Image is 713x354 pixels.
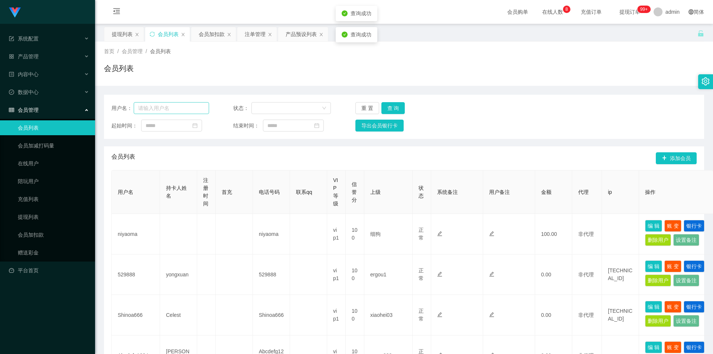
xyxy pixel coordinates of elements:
td: 100.00 [535,214,572,254]
button: 编 辑 [645,341,662,353]
button: 图标: plus添加会员 [656,152,697,164]
span: 会员列表 [111,152,135,164]
i: 图标: close [319,32,323,37]
i: 图标: close [227,32,231,37]
button: 设置备注 [673,275,699,286]
span: / [117,48,119,54]
i: icon: check-circle [342,10,348,16]
td: 100 [346,295,364,335]
span: 状态 [419,185,424,199]
button: 编 辑 [645,260,662,272]
i: 图标: menu-fold [104,0,129,24]
i: 图标: down [322,106,326,111]
button: 银行卡 [684,260,704,272]
button: 重 置 [355,102,379,114]
i: 图标: setting [701,77,710,85]
span: 正常 [419,227,424,241]
span: 电话号码 [259,189,280,195]
i: 图标: close [135,32,139,37]
button: 账 变 [664,301,681,313]
i: 图标: sync [150,32,155,37]
i: 图标: global [688,9,694,14]
button: 删除用户 [645,234,671,246]
a: 会员列表 [18,120,89,135]
button: 删除用户 [645,315,671,327]
button: 账 变 [664,260,681,272]
i: 图标: calendar [192,123,198,128]
button: 设置备注 [673,234,699,246]
i: 图标: form [9,36,14,41]
div: 会员列表 [158,27,179,41]
a: 提现列表 [18,210,89,224]
span: 会员管理 [9,107,39,113]
td: 529888 [253,254,290,295]
div: 产品预设列表 [286,27,317,41]
span: 非代理 [578,272,594,277]
span: / [146,48,147,54]
i: 图标: edit [489,312,494,317]
span: 系统配置 [9,36,39,42]
i: 图标: calendar [314,123,319,128]
i: 图标: close [268,32,272,37]
span: 查询成功 [351,32,371,38]
span: 在线人数 [538,9,567,14]
button: 账 变 [664,341,681,353]
td: 100 [346,254,364,295]
span: 用户备注 [489,189,510,195]
img: logo.9652507e.png [9,7,21,18]
td: xiaohei03 [364,295,413,335]
p: 8 [566,6,568,13]
h1: 会员列表 [104,63,134,74]
i: 图标: table [9,107,14,113]
span: 会员管理 [122,48,143,54]
span: 金额 [541,189,551,195]
input: 请输入用户名 [134,102,209,114]
td: vip1 [327,295,346,335]
span: 正常 [419,267,424,281]
span: 信誉分 [352,181,357,203]
i: 图标: edit [437,272,442,277]
i: icon: check-circle [342,32,348,38]
i: 图标: close [181,32,185,37]
button: 删除用户 [645,275,671,286]
span: 数据中心 [9,89,39,95]
td: niyaoma [253,214,290,254]
button: 银行卡 [684,220,704,232]
span: 正常 [419,308,424,322]
td: yongxuan [160,254,197,295]
span: VIP等级 [333,177,338,207]
a: 赠送彩金 [18,245,89,260]
i: 图标: profile [9,72,14,77]
sup: 8 [563,6,570,13]
td: ergou1 [364,254,413,295]
span: 首页 [104,48,114,54]
span: 上级 [370,189,381,195]
td: [TECHNICAL_ID] [602,295,639,335]
button: 银行卡 [684,341,704,353]
button: 银行卡 [684,301,704,313]
td: 0.00 [535,295,572,335]
td: 细狗 [364,214,413,254]
span: 用户名 [118,189,133,195]
a: 会员加扣款 [18,227,89,242]
button: 账 变 [664,220,681,232]
td: 100 [346,214,364,254]
button: 编 辑 [645,301,662,313]
span: 查询成功 [351,10,371,16]
span: 状态： [233,104,251,112]
span: 操作 [645,189,655,195]
span: 内容中心 [9,71,39,77]
span: 非代理 [578,231,594,237]
td: [TECHNICAL_ID] [602,254,639,295]
td: Shinoa666 [253,295,290,335]
span: 结束时间： [233,122,263,130]
span: ip [608,189,612,195]
td: 529888 [112,254,160,295]
span: 用户名： [111,104,134,112]
span: 联系qq [296,189,312,195]
div: 会员加扣款 [199,27,225,41]
i: 图标: edit [437,231,442,236]
div: 提现列表 [112,27,133,41]
span: 起始时间： [111,122,141,130]
sup: 1113 [637,6,651,13]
